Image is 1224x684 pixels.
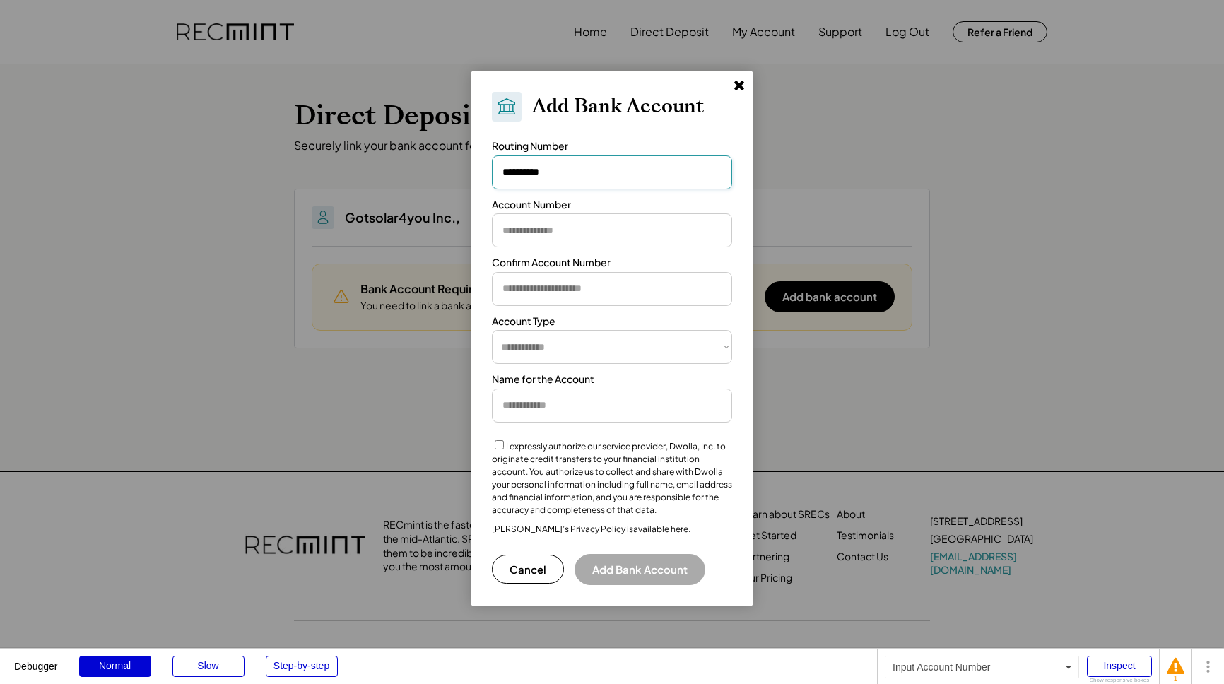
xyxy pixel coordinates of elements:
[492,314,555,329] div: Account Type
[633,524,688,534] a: available here
[492,372,594,387] div: Name for the Account
[492,139,568,153] div: Routing Number
[14,649,58,671] div: Debugger
[532,95,704,119] h2: Add Bank Account
[496,96,517,117] img: Bank.svg
[492,524,690,535] div: [PERSON_NAME]’s Privacy Policy is .
[1167,676,1184,683] div: 1
[492,198,571,212] div: Account Number
[885,656,1079,678] div: Input Account Number
[79,656,151,677] div: Normal
[492,555,564,584] button: Cancel
[575,554,705,585] button: Add Bank Account
[172,656,245,677] div: Slow
[1087,678,1152,683] div: Show responsive boxes
[492,256,611,270] div: Confirm Account Number
[1087,656,1152,677] div: Inspect
[492,441,732,515] label: I expressly authorize our service provider, Dwolla, Inc. to originate credit transfers to your fi...
[266,656,338,677] div: Step-by-step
